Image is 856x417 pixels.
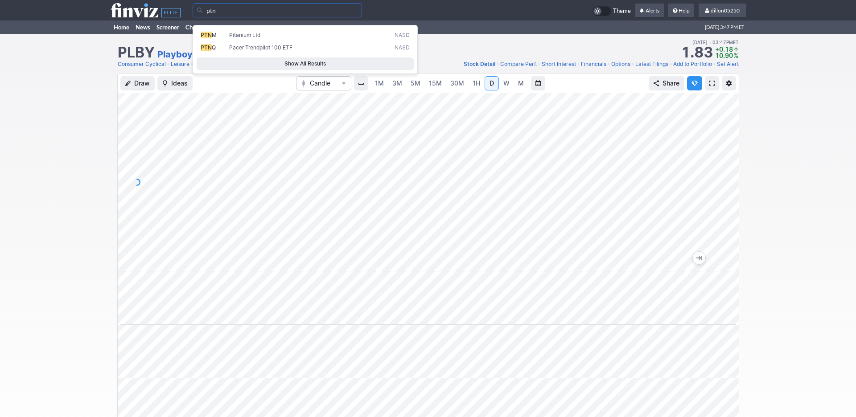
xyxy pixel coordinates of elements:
span: • [190,60,193,69]
span: NASD [395,44,410,52]
span: PTN [201,44,212,51]
a: Playboy Inc [157,48,208,61]
span: Stock Detail [464,61,495,67]
span: Q [212,44,216,51]
span: • [607,60,610,69]
a: 15M [425,76,446,90]
button: Share [649,76,684,90]
a: D [485,76,499,90]
span: • [669,60,672,69]
a: Alerts [635,4,664,18]
span: Theme [613,6,631,16]
a: M [514,76,528,90]
span: W [503,79,510,87]
span: [DATE] 03:47PM ET [692,38,739,46]
span: Show All Results [201,59,410,68]
button: Chart Settings [722,76,736,90]
span: Candle [310,79,337,88]
button: Chart Type [296,76,351,90]
div: Search [193,25,418,74]
span: D [490,79,494,87]
a: Futures [305,20,330,34]
span: Ideas [171,79,188,88]
span: 30M [450,79,464,87]
a: 1M [371,76,388,90]
span: • [631,60,634,69]
button: Range [531,76,545,90]
span: Compare Perf. [500,61,537,67]
a: Charts [182,20,206,34]
span: Latest Filings [635,61,668,67]
a: 3M [388,76,406,90]
span: 10.90 [715,52,733,59]
a: Portfolio [251,20,280,34]
a: Maps [206,20,226,34]
button: Ideas [157,76,193,90]
a: Crypto [351,20,375,34]
span: M [212,32,217,38]
a: Compare Perf. [500,60,537,69]
a: 30M [446,76,468,90]
button: Interval [354,76,368,90]
span: 1H [473,79,480,87]
a: Consumer Cyclical [118,60,166,69]
a: Latest Filings [635,60,668,69]
span: • [713,60,716,69]
a: 5M [407,76,424,90]
input: Search [193,3,362,17]
span: • [538,60,541,69]
span: 1M [375,79,384,87]
a: Options [611,60,630,69]
strong: 1.83 [681,45,713,60]
a: Backtests [375,20,407,34]
h1: PLBY [118,45,155,60]
span: Pacer Trendpilot 100 ETF [229,44,292,51]
a: Screener [153,20,182,34]
a: Financials [581,60,606,69]
a: Short Interest [542,60,576,69]
a: dillon05250 [699,4,746,18]
a: Theme [593,6,631,16]
span: • [709,40,711,45]
span: +0.18 [715,45,733,53]
a: Home [111,20,132,34]
span: NASD [395,32,410,39]
a: Fullscreen [705,76,719,90]
span: • [167,60,170,69]
a: Stock Detail [464,60,495,69]
button: Explore new features [687,76,702,90]
span: M [518,79,524,87]
span: % [733,52,738,59]
a: Help [668,4,694,18]
a: Set Alert [717,60,739,69]
a: W [499,76,514,90]
span: dillon05250 [711,7,740,14]
a: Add to Portfolio [673,60,712,69]
a: Forex [330,20,351,34]
span: PTN [201,32,212,38]
span: Draw [134,79,150,88]
span: 3M [392,79,402,87]
span: • [496,60,499,69]
span: 5M [411,79,420,87]
span: 15M [429,79,442,87]
span: • [577,60,580,69]
span: Pitanium Ltd [229,32,260,38]
span: [DATE] 3:47 PM ET [705,20,744,34]
a: News [132,20,153,34]
a: Groups [226,20,251,34]
button: Draw [120,76,155,90]
button: Jump to the most recent bar [693,252,705,264]
a: Leisure [171,60,189,69]
a: 1H [469,76,484,90]
a: Insider [280,20,305,34]
span: Share [663,79,679,88]
a: Show All Results [197,57,414,70]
